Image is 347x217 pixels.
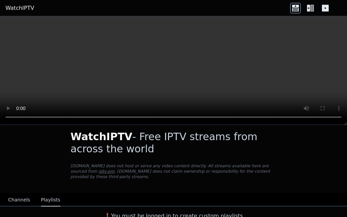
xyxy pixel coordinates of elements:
[70,131,132,143] span: WatchIPTV
[70,163,277,179] p: [DOMAIN_NAME] does not host or serve any video content directly. All streams available here are s...
[8,194,30,207] button: Channels
[99,169,115,174] a: iptv-org
[5,4,34,12] a: WatchIPTV
[70,131,277,155] h1: - Free IPTV streams from across the world
[41,194,60,207] button: Playlists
